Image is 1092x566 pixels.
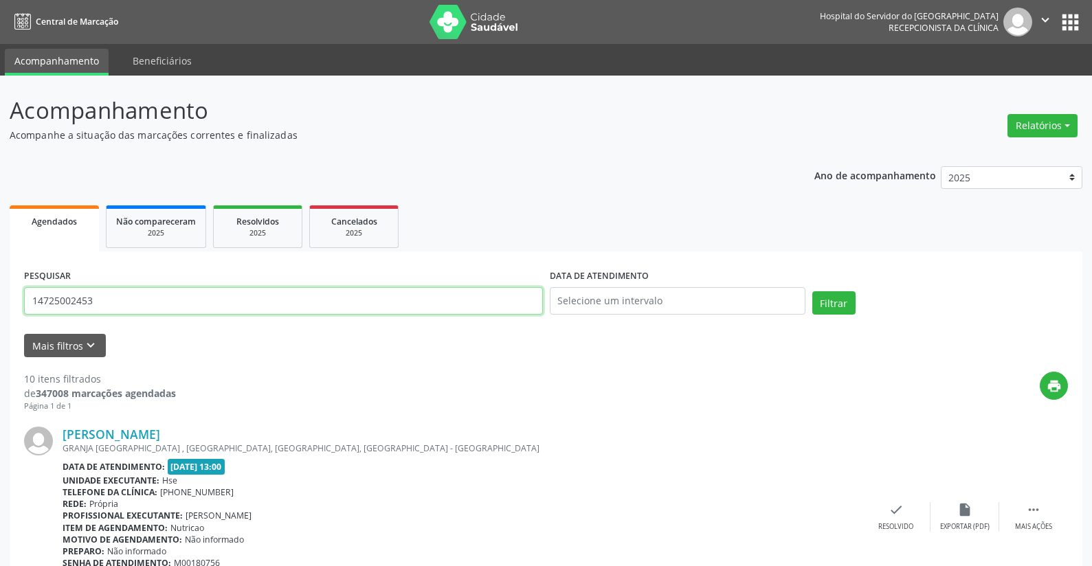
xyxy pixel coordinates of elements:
[63,427,160,442] a: [PERSON_NAME]
[63,534,182,545] b: Motivo de agendamento:
[170,522,204,534] span: Nutricao
[116,228,196,238] div: 2025
[24,372,176,386] div: 10 itens filtrados
[10,128,761,142] p: Acompanhe a situação das marcações correntes e finalizadas
[814,166,936,183] p: Ano de acompanhamento
[63,522,168,534] b: Item de agendamento:
[1015,522,1052,532] div: Mais ações
[123,49,201,73] a: Beneficiários
[550,266,649,287] label: DATA DE ATENDIMENTO
[223,228,292,238] div: 2025
[168,459,225,475] span: [DATE] 13:00
[63,545,104,557] b: Preparo:
[36,387,176,400] strong: 347008 marcações agendadas
[331,216,377,227] span: Cancelados
[24,427,53,455] img: img
[185,534,244,545] span: Não informado
[83,338,98,353] i: keyboard_arrow_down
[24,400,176,412] div: Página 1 de 1
[889,502,904,517] i: check
[550,287,805,315] input: Selecione um intervalo
[236,216,279,227] span: Resolvidos
[186,510,252,521] span: [PERSON_NAME]
[24,287,543,315] input: Nome, código do beneficiário ou CPF
[24,266,71,287] label: PESQUISAR
[116,216,196,227] span: Não compareceram
[63,461,165,473] b: Data de atendimento:
[940,522,990,532] div: Exportar (PDF)
[1058,10,1082,34] button: apps
[63,442,862,454] div: GRANJA [GEOGRAPHIC_DATA] , [GEOGRAPHIC_DATA], [GEOGRAPHIC_DATA], [GEOGRAPHIC_DATA] - [GEOGRAPHIC_...
[1026,502,1041,517] i: 
[5,49,109,76] a: Acompanhamento
[1040,372,1068,400] button: print
[160,486,234,498] span: [PHONE_NUMBER]
[36,16,118,27] span: Central de Marcação
[1047,378,1062,394] i: print
[63,486,157,498] b: Telefone da clínica:
[32,216,77,227] span: Agendados
[878,522,913,532] div: Resolvido
[63,510,183,521] b: Profissional executante:
[10,93,761,128] p: Acompanhamento
[10,10,118,33] a: Central de Marcação
[957,502,972,517] i: insert_drive_file
[820,10,999,22] div: Hospital do Servidor do [GEOGRAPHIC_DATA]
[89,498,118,510] span: Própria
[63,498,87,510] b: Rede:
[889,22,999,34] span: Recepcionista da clínica
[1007,114,1078,137] button: Relatórios
[1038,12,1053,27] i: 
[24,334,106,358] button: Mais filtroskeyboard_arrow_down
[162,475,177,486] span: Hse
[107,545,166,557] span: Não informado
[320,228,388,238] div: 2025
[63,475,159,486] b: Unidade executante:
[1032,8,1058,36] button: 
[812,291,856,315] button: Filtrar
[24,386,176,400] div: de
[1003,8,1032,36] img: img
